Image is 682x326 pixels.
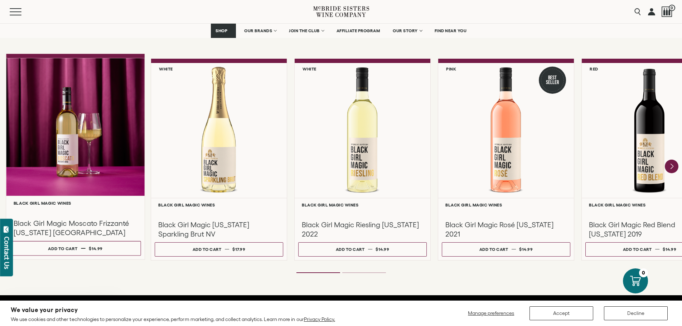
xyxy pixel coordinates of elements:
h3: Black Girl Magic [US_STATE] Sparkling Brut NV [158,220,280,239]
button: Accept [529,306,593,320]
div: 0 [639,268,648,277]
li: Page dot 2 [342,272,386,273]
a: Black Girl Magic Wines Black Girl Magic Moscato Frizzanté [US_STATE] [GEOGRAPHIC_DATA] Add to car... [6,54,145,259]
p: We use cookies and other technologies to personalize your experience, perform marketing, and coll... [11,316,335,322]
h6: Black Girl Magic Wines [445,203,567,207]
h6: Black Girl Magic Wines [158,203,280,207]
button: Manage preferences [464,306,519,320]
a: Pink Best Seller Black Girl Magic Rosé California Black Girl Magic Wines Black Girl Magic Rosé [U... [438,59,574,261]
h3: Black Girl Magic Riesling [US_STATE] 2022 [302,220,423,239]
span: $14.99 [663,247,676,252]
span: $17.99 [232,247,245,252]
div: Add to cart [623,244,652,254]
span: $14.99 [376,247,389,252]
span: OUR BRANDS [244,28,272,33]
div: Add to cart [336,244,365,254]
button: Decline [604,306,668,320]
h6: Black Girl Magic Wines [14,200,137,205]
a: Privacy Policy. [304,316,335,322]
h6: White [303,67,316,71]
h6: Black Girl Magic Wines [302,203,423,207]
h6: White [159,67,173,71]
span: AFFILIATE PROGRAM [337,28,380,33]
div: Add to cart [193,244,222,254]
button: Add to cart $14.99 [298,242,427,257]
span: OUR STORY [393,28,418,33]
button: Next [665,160,678,173]
h6: Red [590,67,598,71]
button: Add to cart $14.99 [10,241,141,256]
h3: Black Girl Magic Rosé [US_STATE] 2021 [445,220,567,239]
li: Page dot 1 [296,272,340,273]
h2: We value your privacy [11,307,335,313]
a: SHOP [211,24,236,38]
div: Contact Us [3,237,10,269]
a: AFFILIATE PROGRAM [332,24,385,38]
div: Add to cart [479,244,508,254]
a: White Black Girl Magic Riesling California Black Girl Magic Wines Black Girl Magic Riesling [US_S... [294,59,431,261]
a: FIND NEAR YOU [430,24,471,38]
h6: Pink [446,67,456,71]
button: Add to cart $14.99 [442,242,570,257]
span: $14.99 [89,246,103,250]
span: FIND NEAR YOU [435,28,467,33]
button: Mobile Menu Trigger [10,8,35,15]
a: OUR BRANDS [240,24,281,38]
button: Add to cart $17.99 [155,242,283,257]
span: Manage preferences [468,310,514,316]
a: JOIN THE CLUB [284,24,328,38]
h3: Black Girl Magic Moscato Frizzanté [US_STATE] [GEOGRAPHIC_DATA] [14,218,137,237]
span: $14.99 [519,247,533,252]
a: White Black Girl Magic California Sparkling Brut Black Girl Magic Wines Black Girl Magic [US_STAT... [151,59,287,261]
span: SHOP [216,28,228,33]
div: Add to cart [48,243,77,254]
a: OUR STORY [388,24,426,38]
span: JOIN THE CLUB [289,28,320,33]
span: 0 [669,5,675,11]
